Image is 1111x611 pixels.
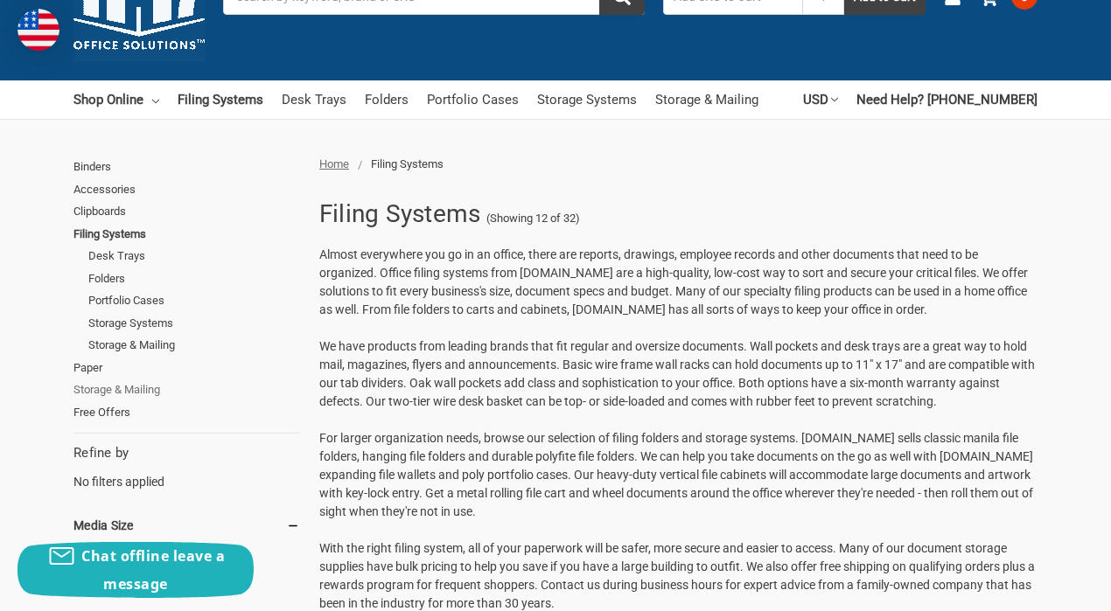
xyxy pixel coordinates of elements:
p: For larger organization needs, browse our selection of filing folders and storage systems. [DOMAI... [319,429,1038,521]
a: Folders [88,267,300,290]
a: Binders [73,156,300,178]
h5: Refine by [73,443,300,463]
a: Clipboards [73,200,300,223]
h1: Filing Systems [319,191,481,237]
span: (Showing 12 of 32) [486,210,580,227]
a: Desk Trays [282,80,346,119]
a: Folders [365,80,409,119]
a: Storage & Mailing [88,334,300,357]
a: Portfolio Cases [427,80,519,119]
a: Shop Online [73,80,159,119]
a: Accessories [73,178,300,201]
a: Filing Systems [73,223,300,246]
a: Storage Systems [88,312,300,335]
span: Filing Systems [371,157,444,170]
a: Storage & Mailing [73,378,300,401]
a: USD [803,80,838,119]
span: Chat offline leave a message [81,546,225,594]
a: Desk Trays [88,245,300,267]
a: Paper [73,357,300,379]
a: Filing Systems [178,80,263,119]
a: Home [319,157,349,170]
a: Need Help? [PHONE_NUMBER] [856,80,1038,119]
button: Chat offline leave a message [17,542,254,598]
p: We have products from leading brands that fit regular and oversize documents. Wall pockets and de... [319,337,1038,411]
p: Almost everywhere you go in an office, there are reports, drawings, employee records and other do... [319,246,1038,319]
a: Storage Systems [537,80,637,119]
div: No filters applied [73,443,300,490]
h5: Media Size [73,515,300,536]
a: Portfolio Cases [88,289,300,312]
iframe: Google Customer Reviews [967,564,1111,611]
a: Storage & Mailing [655,80,758,119]
img: duty and tax information for United States [17,9,59,51]
a: Free Offers [73,401,300,424]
